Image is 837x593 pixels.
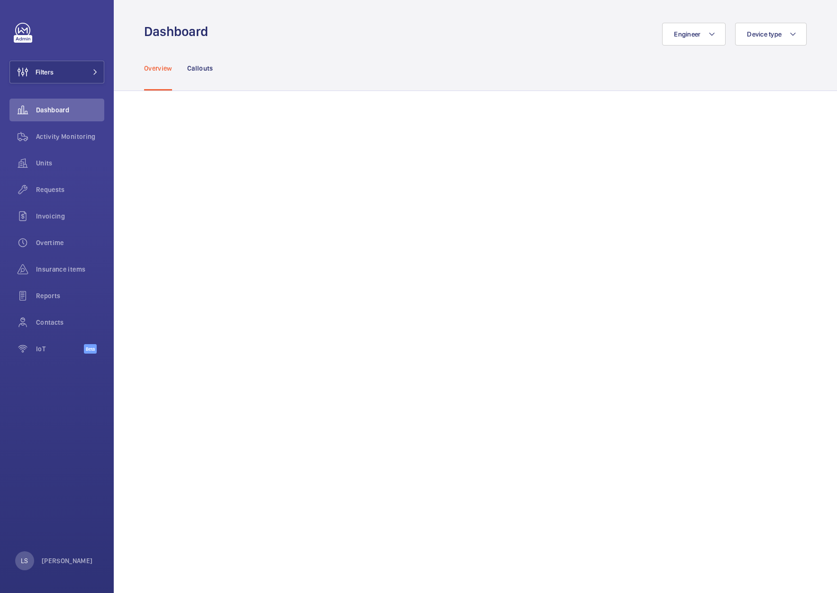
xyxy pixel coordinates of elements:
button: Device type [735,23,807,46]
span: Activity Monitoring [36,132,104,141]
span: Reports [36,291,104,301]
span: Units [36,158,104,168]
button: Filters [9,61,104,83]
span: Overtime [36,238,104,247]
button: Engineer [662,23,726,46]
span: Engineer [674,30,701,38]
p: [PERSON_NAME] [42,556,93,566]
p: Callouts [187,64,213,73]
span: Device type [747,30,782,38]
span: Dashboard [36,105,104,115]
span: Requests [36,185,104,194]
span: Filters [36,67,54,77]
p: Overview [144,64,172,73]
span: Invoicing [36,211,104,221]
h1: Dashboard [144,23,214,40]
p: LS [21,556,28,566]
span: Beta [84,344,97,354]
span: Insurance items [36,265,104,274]
span: Contacts [36,318,104,327]
span: IoT [36,344,84,354]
